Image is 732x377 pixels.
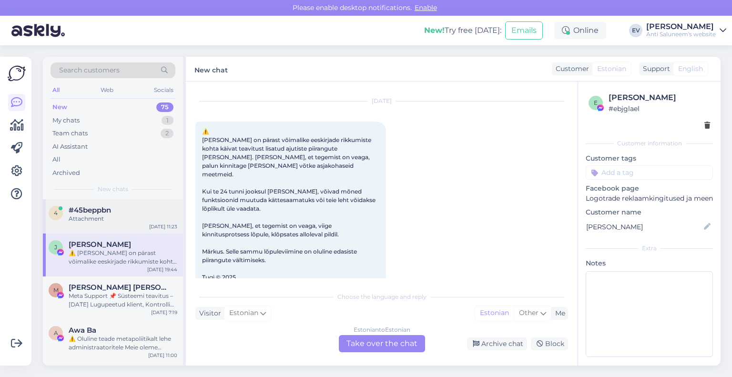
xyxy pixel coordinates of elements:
[339,335,425,352] div: Take over the chat
[151,309,177,316] div: [DATE] 7:19
[594,99,598,106] span: e
[69,283,168,292] span: Margot Carvajal Villavisencio
[586,139,713,148] div: Customer information
[59,65,120,75] span: Search customers
[552,64,589,74] div: Customer
[99,84,115,96] div: Web
[52,102,67,112] div: New
[229,308,258,318] span: Estonian
[424,26,445,35] b: New!
[586,207,713,217] p: Customer name
[152,84,175,96] div: Socials
[98,185,128,194] span: New chats
[8,64,26,82] img: Askly Logo
[646,31,716,38] div: Anti Saluneem's website
[52,168,80,178] div: Archived
[69,292,177,309] div: Meta Support 📌 Süsteemi teavitus – [DATE] Lugupeetud klient, Kontrolli käigus tuvastasime, et tei...
[519,308,539,317] span: Other
[54,329,58,336] span: A
[69,240,131,249] span: Julia Stagno
[424,25,501,36] div: Try free [DATE]:
[52,155,61,164] div: All
[531,337,568,350] div: Block
[54,244,57,251] span: J
[149,223,177,230] div: [DATE] 11:23
[162,116,173,125] div: 1
[412,3,440,12] span: Enable
[54,209,58,216] span: 4
[195,293,568,301] div: Choose the language and reply
[646,23,726,38] a: [PERSON_NAME]Anti Saluneem's website
[69,249,177,266] div: ⚠️ [PERSON_NAME] on pärast võimalike eeskirjade rikkumiste kohta käivat teavitust lisatud ajutist...
[195,308,221,318] div: Visitor
[646,23,716,31] div: [PERSON_NAME]
[53,286,59,294] span: M
[505,21,543,40] button: Emails
[156,102,173,112] div: 75
[52,142,88,152] div: AI Assistant
[69,206,111,214] span: #45beppbn
[354,326,410,334] div: Estonian to Estonian
[586,165,713,180] input: Add a tag
[586,258,713,268] p: Notes
[52,129,88,138] div: Team chats
[586,153,713,163] p: Customer tags
[597,64,626,74] span: Estonian
[586,222,702,232] input: Add name
[148,352,177,359] div: [DATE] 11:00
[52,116,80,125] div: My chats
[147,266,177,273] div: [DATE] 19:44
[609,92,710,103] div: [PERSON_NAME]
[69,326,96,335] span: Awa Ba
[554,22,606,39] div: Online
[194,62,228,75] label: New chat
[609,103,710,114] div: # ebjglael
[586,183,713,194] p: Facebook page
[69,214,177,223] div: Attachment
[586,194,713,204] p: Logotrade reklaamkingitused ja meened
[551,308,565,318] div: Me
[69,335,177,352] div: ⚠️ Oluline teade metapoliitikalt lehe administraatoritele Meie oleme metapoliitika tugimeeskond. ...
[202,128,377,281] span: ⚠️ [PERSON_NAME] on pärast võimalike eeskirjade rikkumiste kohta käivat teavitust lisatud ajutist...
[195,97,568,105] div: [DATE]
[586,244,713,253] div: Extra
[51,84,61,96] div: All
[678,64,703,74] span: English
[629,24,642,37] div: EV
[475,306,514,320] div: Estonian
[467,337,527,350] div: Archive chat
[639,64,670,74] div: Support
[161,129,173,138] div: 2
